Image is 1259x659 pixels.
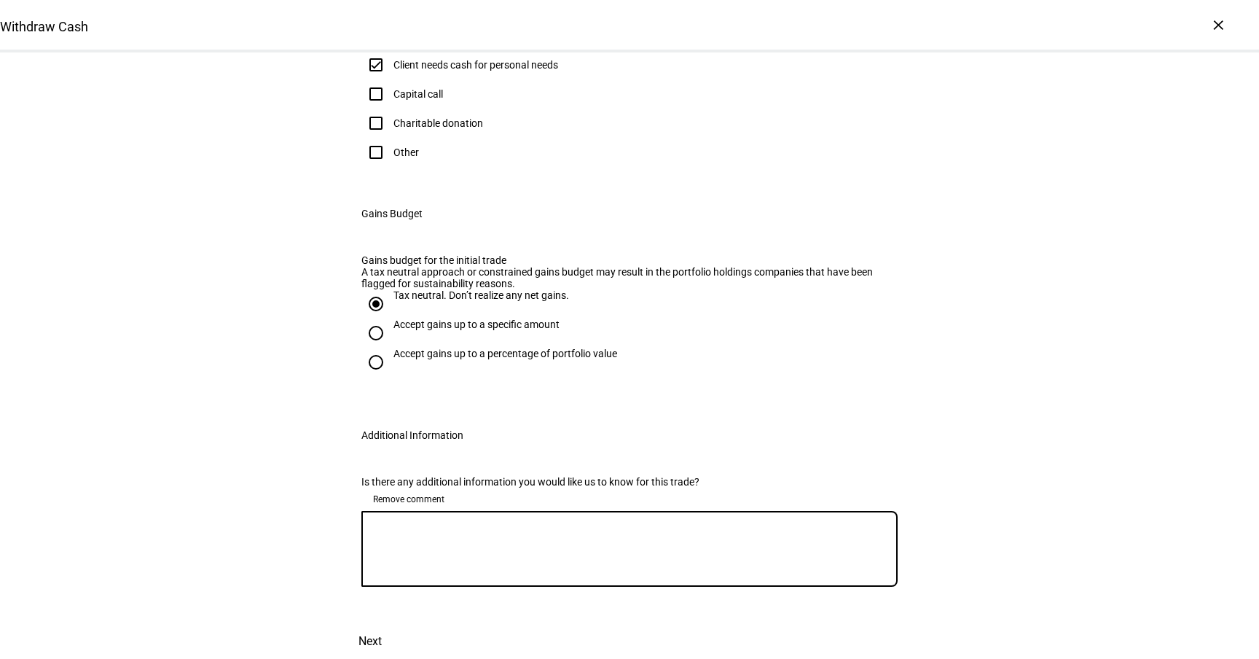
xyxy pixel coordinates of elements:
div: × [1207,13,1230,36]
button: Remove comment [361,488,456,511]
button: Next [338,624,402,659]
span: Remove comment [373,488,444,511]
div: Additional Information [361,429,463,441]
div: Accept gains up to a percentage of portfolio value [393,348,617,359]
div: Other [393,147,419,158]
div: Gains Budget [361,208,423,219]
div: Tax neutral. Don’t realize any net gains. [393,289,569,301]
div: Accept gains up to a specific amount [393,319,560,330]
div: Is there any additional information you would like us to know for this trade? [361,476,898,488]
div: Capital call [393,88,443,100]
div: Gains budget for the initial trade [361,254,898,266]
div: A tax neutral approach or constrained gains budget may result in the portfolio holdings companies... [361,266,898,289]
span: Next [358,624,382,659]
div: Charitable donation [393,117,483,129]
div: Client needs cash for personal needs [393,59,558,71]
